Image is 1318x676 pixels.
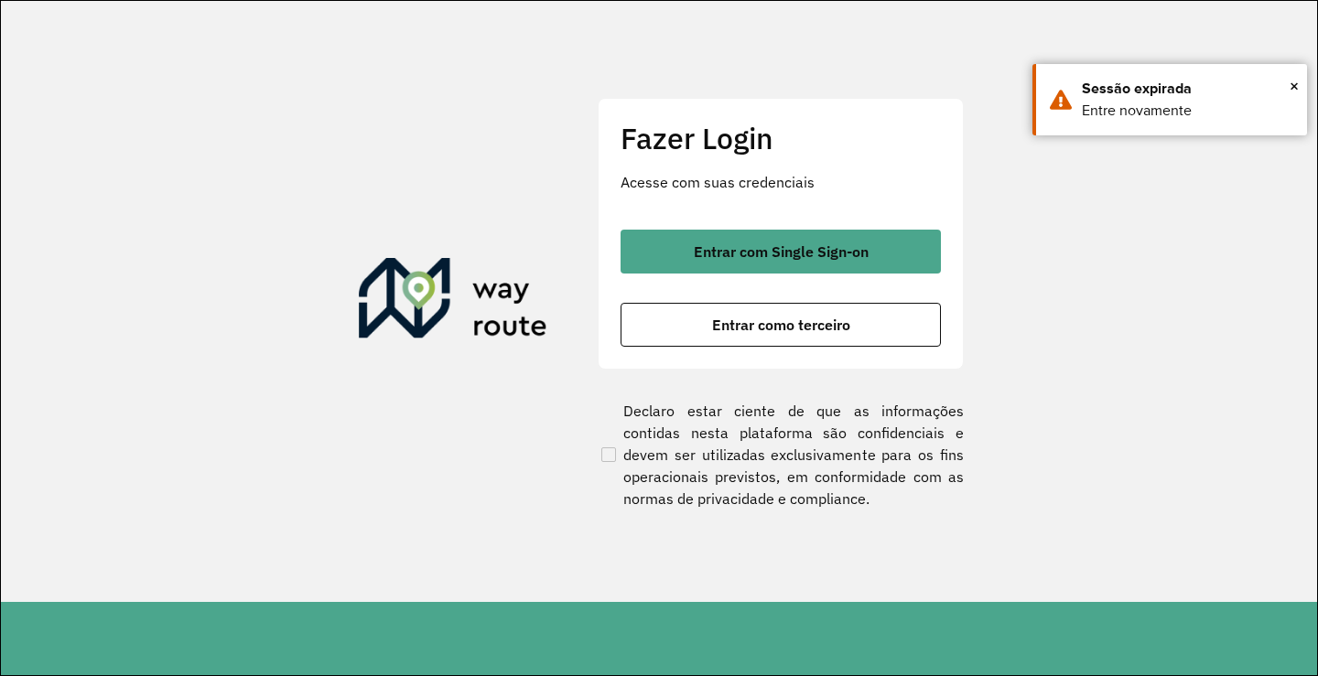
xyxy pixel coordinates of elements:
img: Roteirizador AmbevTech [359,258,547,346]
span: × [1290,72,1299,100]
span: Entrar com Single Sign-on [694,244,869,259]
button: button [621,230,941,274]
p: Acesse com suas credenciais [621,171,941,193]
button: button [621,303,941,347]
label: Declaro estar ciente de que as informações contidas nesta plataforma são confidenciais e devem se... [598,400,964,510]
h2: Fazer Login [621,121,941,156]
button: Close [1290,72,1299,100]
span: Entrar como terceiro [712,317,850,332]
div: Sessão expirada [1082,78,1293,100]
div: Entre novamente [1082,100,1293,122]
